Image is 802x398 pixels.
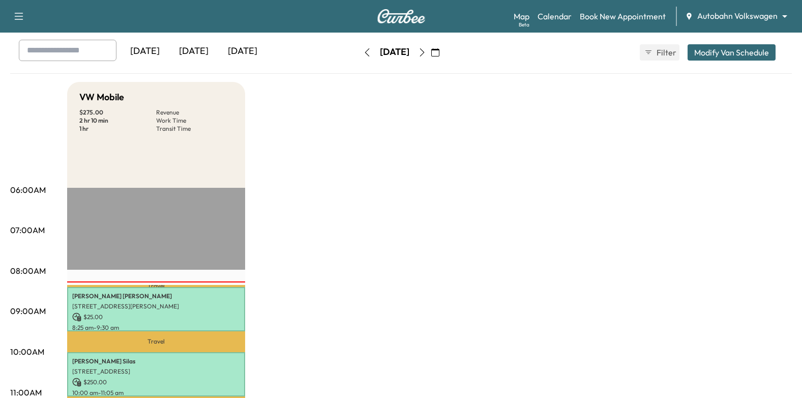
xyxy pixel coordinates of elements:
[72,357,240,365] p: [PERSON_NAME] Silas
[72,312,240,322] p: $ 25.00
[79,90,124,104] h5: VW Mobile
[580,10,666,22] a: Book New Appointment
[697,10,778,22] span: Autobahn Volkswagen
[640,44,679,61] button: Filter
[10,184,46,196] p: 06:00AM
[538,10,572,22] a: Calendar
[121,40,169,63] div: [DATE]
[79,108,156,117] p: $ 275.00
[72,378,240,387] p: $ 250.00
[10,305,46,317] p: 09:00AM
[72,292,240,300] p: [PERSON_NAME] [PERSON_NAME]
[377,9,426,23] img: Curbee Logo
[10,224,45,236] p: 07:00AM
[79,117,156,125] p: 2 hr 10 min
[10,346,44,358] p: 10:00AM
[79,125,156,133] p: 1 hr
[514,10,529,22] a: MapBeta
[156,117,233,125] p: Work Time
[380,46,409,59] div: [DATE]
[67,331,245,352] p: Travel
[156,108,233,117] p: Revenue
[10,265,46,277] p: 08:00AM
[169,40,218,63] div: [DATE]
[72,324,240,332] p: 8:25 am - 9:30 am
[72,367,240,376] p: [STREET_ADDRESS]
[657,46,675,59] span: Filter
[688,44,776,61] button: Modify Van Schedule
[67,285,245,287] p: Travel
[218,40,267,63] div: [DATE]
[519,21,529,29] div: Beta
[72,302,240,310] p: [STREET_ADDRESS][PERSON_NAME]
[72,389,240,397] p: 10:00 am - 11:05 am
[156,125,233,133] p: Transit Time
